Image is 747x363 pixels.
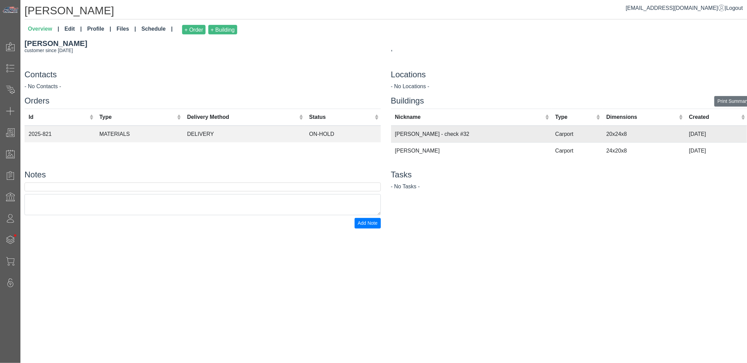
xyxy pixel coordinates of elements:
div: Dimensions [606,113,677,121]
td: [DATE] [685,126,747,143]
h1: [PERSON_NAME] [25,4,747,19]
div: Type [99,113,175,121]
a: Schedule [139,22,176,37]
td: MATERIALS [95,126,183,142]
td: Carport [551,126,602,143]
div: Created [689,113,740,121]
td: ON-HOLD [305,126,380,142]
span: Logout [726,5,743,11]
a: Files [114,22,139,37]
div: Nickname [395,113,544,121]
h4: Contacts [25,70,381,80]
td: [DATE] [685,142,747,159]
td: DELIVERY [183,126,305,142]
button: + Order [182,25,206,34]
div: Type [555,113,595,121]
div: Delivery Method [187,113,297,121]
td: Carport [551,142,602,159]
a: Profile [84,22,114,37]
div: Id [29,113,88,121]
div: customer since [DATE] [25,47,381,54]
span: Add Note [358,220,377,226]
td: 24x20x8 [602,142,685,159]
button: Add Note [355,218,380,228]
a: Overview [25,22,62,37]
a: [EMAIL_ADDRESS][DOMAIN_NAME] [626,5,725,11]
a: Edit [62,22,85,37]
td: 2025-821 [25,126,95,142]
h4: Orders [25,96,381,106]
div: | [626,4,743,12]
div: [PERSON_NAME] [25,38,381,49]
img: Metals Direct Inc Logo [2,6,19,14]
span: • [6,224,24,247]
h4: Notes [25,170,381,180]
td: 20x24x8 [602,126,685,143]
td: [PERSON_NAME] - check #32 [391,126,551,143]
button: + Building [208,25,237,34]
div: Status [309,113,373,121]
div: - No Contacts - [25,82,381,91]
td: [PERSON_NAME] [391,142,551,159]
